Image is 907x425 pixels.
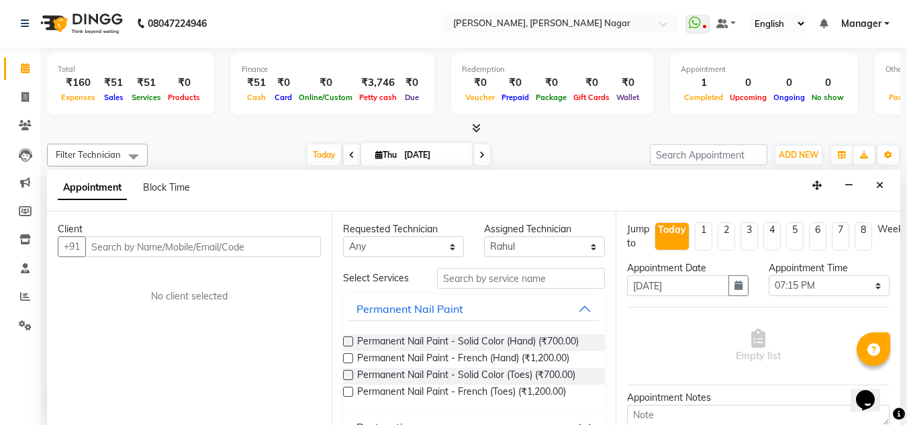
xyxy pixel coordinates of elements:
[128,75,164,91] div: ₹51
[58,236,86,257] button: +91
[437,268,605,289] input: Search by service name
[741,222,758,250] li: 3
[462,64,642,75] div: Redemption
[462,75,498,91] div: ₹0
[851,371,894,412] iframe: chat widget
[726,75,770,91] div: 0
[58,222,321,236] div: Client
[809,222,826,250] li: 6
[695,222,712,250] li: 1
[775,146,822,164] button: ADD NEW
[356,301,463,317] div: Permanent Nail Paint
[356,93,400,102] span: Petty cash
[271,75,295,91] div: ₹0
[681,93,726,102] span: Completed
[372,150,400,160] span: Thu
[400,75,424,91] div: ₹0
[357,368,575,385] span: Permanent Nail Paint - Solid Color (Toes) (₹700.00)
[841,17,881,31] span: Manager
[357,351,569,368] span: Permanent Nail Paint - French (Hand) (₹1,200.00)
[343,222,464,236] div: Requested Technician
[271,93,295,102] span: Card
[143,181,190,193] span: Block Time
[242,75,271,91] div: ₹51
[627,391,890,405] div: Appointment Notes
[770,75,808,91] div: 0
[333,271,427,285] div: Select Services
[348,297,600,321] button: Permanent Nail Paint
[808,75,847,91] div: 0
[242,64,424,75] div: Finance
[808,93,847,102] span: No show
[627,261,748,275] div: Appointment Date
[658,223,686,237] div: Today
[736,329,781,363] span: Empty list
[356,75,400,91] div: ₹3,746
[613,75,642,91] div: ₹0
[681,75,726,91] div: 1
[832,222,849,250] li: 7
[307,144,341,165] span: Today
[627,275,728,296] input: yyyy-mm-dd
[164,75,203,91] div: ₹0
[726,93,770,102] span: Upcoming
[681,64,847,75] div: Appointment
[786,222,804,250] li: 5
[855,222,872,250] li: 8
[770,93,808,102] span: Ongoing
[532,75,570,91] div: ₹0
[462,93,498,102] span: Voucher
[400,145,467,165] input: 2025-09-04
[34,5,126,42] img: logo
[484,222,605,236] div: Assigned Technician
[650,144,767,165] input: Search Appointment
[295,93,356,102] span: Online/Custom
[128,93,164,102] span: Services
[718,222,735,250] li: 2
[357,385,566,402] span: Permanent Nail Paint - French (Toes) (₹1,200.00)
[570,75,613,91] div: ₹0
[90,289,289,303] div: No client selected
[769,261,890,275] div: Appointment Time
[244,93,269,102] span: Cash
[148,5,207,42] b: 08047224946
[58,93,99,102] span: Expenses
[401,93,422,102] span: Due
[613,93,642,102] span: Wallet
[532,93,570,102] span: Package
[570,93,613,102] span: Gift Cards
[357,334,579,351] span: Permanent Nail Paint - Solid Color (Hand) (₹700.00)
[498,75,532,91] div: ₹0
[101,93,127,102] span: Sales
[85,236,321,257] input: Search by Name/Mobile/Email/Code
[99,75,128,91] div: ₹51
[58,176,127,200] span: Appointment
[779,150,818,160] span: ADD NEW
[870,175,890,196] button: Close
[58,64,203,75] div: Total
[627,222,649,250] div: Jump to
[498,93,532,102] span: Prepaid
[56,149,121,160] span: Filter Technician
[164,93,203,102] span: Products
[295,75,356,91] div: ₹0
[58,75,99,91] div: ₹160
[763,222,781,250] li: 4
